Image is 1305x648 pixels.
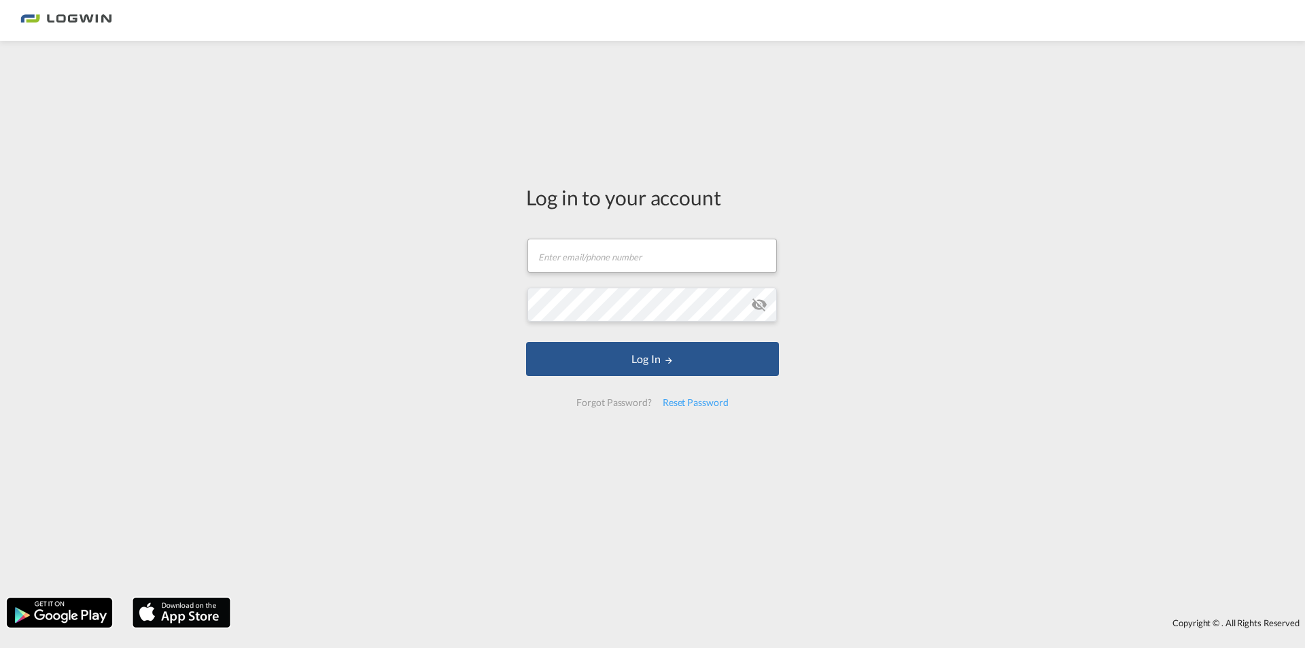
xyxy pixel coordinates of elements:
[657,390,734,415] div: Reset Password
[526,183,779,211] div: Log in to your account
[526,342,779,376] button: LOGIN
[237,611,1305,634] div: Copyright © . All Rights Reserved
[5,596,114,629] img: google.png
[571,390,657,415] div: Forgot Password?
[131,596,232,629] img: apple.png
[20,5,112,36] img: bc73a0e0d8c111efacd525e4c8ad7d32.png
[751,296,767,313] md-icon: icon-eye-off
[527,239,777,273] input: Enter email/phone number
